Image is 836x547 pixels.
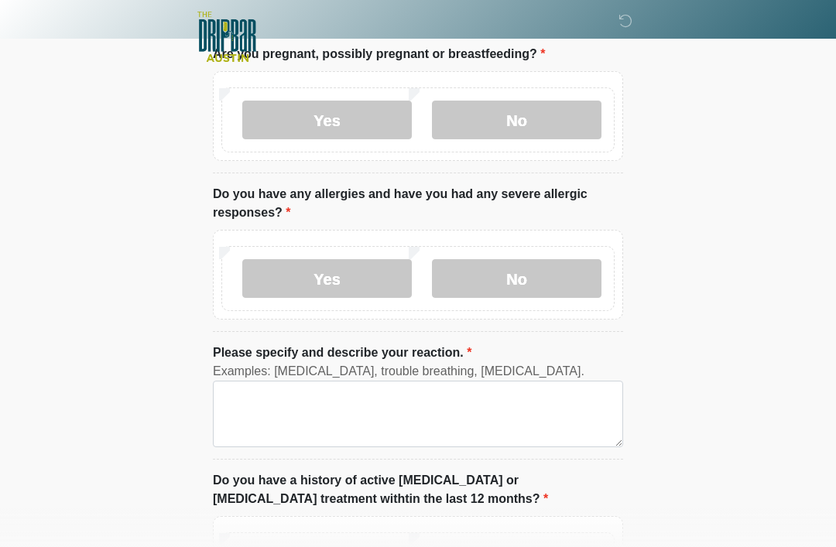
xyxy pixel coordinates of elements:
img: The DRIPBaR - Austin The Domain Logo [197,12,256,62]
label: Do you have any allergies and have you had any severe allergic responses? [213,185,623,222]
label: Yes [242,259,412,298]
label: No [432,259,601,298]
label: Please specify and describe your reaction. [213,344,471,362]
div: Examples: [MEDICAL_DATA], trouble breathing, [MEDICAL_DATA]. [213,362,623,381]
label: No [432,101,601,139]
label: Do you have a history of active [MEDICAL_DATA] or [MEDICAL_DATA] treatment withtin the last 12 mo... [213,471,623,508]
label: Yes [242,101,412,139]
